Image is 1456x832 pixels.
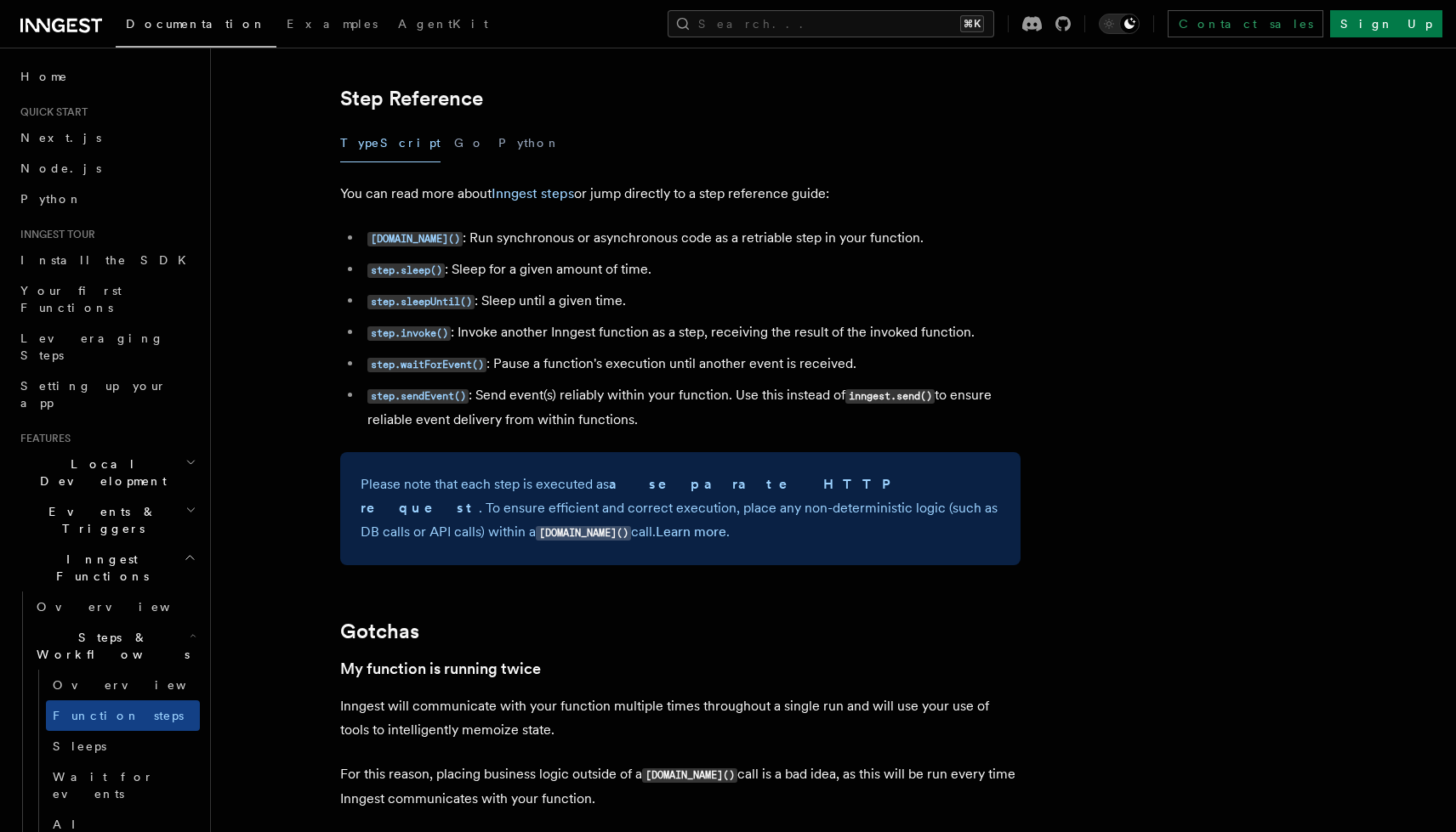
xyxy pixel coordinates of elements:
[126,17,266,31] span: Documentation
[668,10,994,37] button: Search...⌘K
[388,5,498,46] a: AgentKit
[367,387,469,403] a: step.sendEvent()
[340,182,1021,206] p: You can read more about or jump directly to a step reference guide:
[1099,14,1140,34] button: Toggle dark mode
[287,17,378,31] span: Examples
[14,544,200,591] button: Inngest Functions
[20,284,122,314] span: Your first Functions
[14,371,200,418] a: Setting up your app
[20,379,167,410] span: Setting up your app
[20,161,101,175] span: Node.js
[276,5,388,46] a: Examples
[361,476,901,516] strong: a separate HTTP request
[367,326,451,341] code: step.invoke()
[367,295,475,309] code: step.sleepUntil()
[53,709,184,722] span: Function steps
[656,524,726,540] a: Learn more
[367,229,463,246] a: [DOMAIN_NAME]()
[14,432,71,445] span: Features
[14,61,200,92] a: Home
[20,253,196,267] span: Install the SDK
[20,131,101,144] span: Next.js
[367,355,486,371] a: step.waitForEvent()
[14,496,200,544] button: Events & Triggers
[845,389,935,404] code: inngest.send()
[536,526,631,541] code: [DOMAIN_NAME]()
[53,770,154,801] span: Wait for events
[14,153,200,184] a: Node.js
[14,323,200,371] a: Leveraging Steps
[367,263,445,278] code: step.sleep()
[367,389,469,404] code: step.sendEvent()
[1330,10,1442,37] a: Sign Up
[14,275,200,323] a: Your first Functions
[1168,10,1323,37] a: Contact sales
[340,694,1021,742] p: Inngest will communicate with your function multiple times throughout a single run and will use y...
[642,768,737,783] code: [DOMAIN_NAME]()
[53,678,228,692] span: Overview
[14,122,200,153] a: Next.js
[367,232,463,246] code: [DOMAIN_NAME]()
[46,761,200,809] a: Wait for events
[30,622,200,670] button: Steps & Workflows
[960,15,984,32] kbd: ⌘K
[46,731,200,761] a: Sleeps
[340,620,419,643] a: Gotchas
[14,449,200,496] button: Local Development
[367,324,451,340] a: step.invoke()
[398,17,488,31] span: AgentKit
[20,331,164,362] span: Leveraging Steps
[53,739,106,753] span: Sleeps
[340,87,483,110] a: Step Reference
[361,473,1000,545] p: Please note that each step is executed as . To ensure efficient and correct execution, place any ...
[362,289,1021,314] li: : Sleep until a given time.
[492,185,574,201] a: Inngest steps
[367,358,486,372] code: step.waitForEvent()
[14,456,185,490] span: Local Development
[14,184,200,214] a: Python
[340,124,441,162] button: TypeScript
[340,762,1021,811] p: For this reason, placing business logic outside of a call is a bad idea, as this will be run ever...
[30,591,200,622] a: Overview
[20,68,68,85] span: Home
[14,105,88,119] span: Quick start
[362,320,1021,345] li: : Invoke another Inngest function as a step, receiving the result of the invoked function.
[367,292,475,308] a: step.sleepUntil()
[46,670,200,700] a: Overview
[14,228,95,241] span: Inngest tour
[116,5,276,48] a: Documentation
[14,551,184,585] span: Inngest Functions
[362,383,1021,432] li: : Send event(s) reliably within your function. Use this instead of to ensure reliable event deliv...
[14,503,185,537] span: Events & Triggers
[14,245,200,275] a: Install the SDK
[362,258,1021,282] li: : Sleep for a given amount of time.
[20,192,82,206] span: Python
[46,700,200,731] a: Function steps
[362,226,1021,251] li: : Run synchronous or asynchronous code as a retriable step in your function.
[362,352,1021,376] li: : Pause a function's execution until another event is received.
[367,261,445,277] a: step.sleep()
[37,600,212,614] span: Overview
[498,124,560,162] button: Python
[30,629,190,663] span: Steps & Workflows
[454,124,485,162] button: Go
[340,657,541,681] a: My function is running twice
